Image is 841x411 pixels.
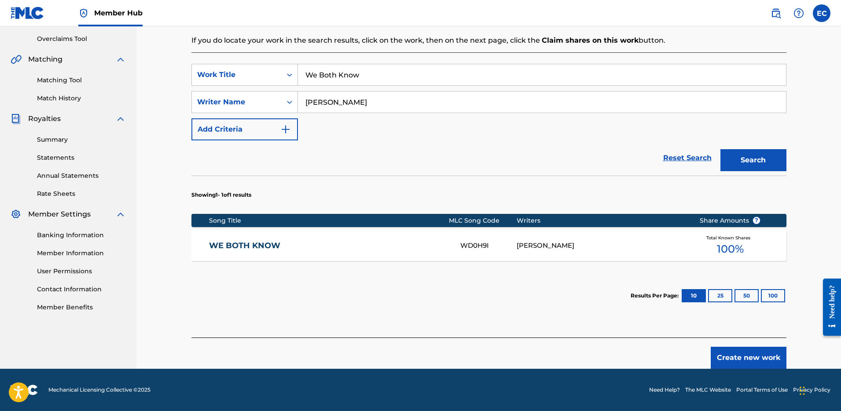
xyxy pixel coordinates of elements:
div: Help [790,4,808,22]
img: help [793,8,804,18]
img: expand [115,114,126,124]
div: Writer Name [197,97,276,107]
button: 100 [761,289,785,302]
a: Match History [37,94,126,103]
div: MLC Song Code [449,216,517,225]
a: Member Information [37,249,126,258]
iframe: Resource Center [816,272,841,343]
div: Song Title [209,216,449,225]
span: Member Settings [28,209,91,220]
a: Need Help? [649,386,680,394]
div: User Menu [813,4,830,22]
p: If you do locate your work in the search results, click on the work, then on the next page, click... [191,35,786,46]
span: 100 % [717,241,744,257]
span: Total Known Shares [706,235,754,241]
button: 50 [734,289,759,302]
button: 25 [708,289,732,302]
a: Reset Search [659,148,716,168]
img: logo [11,385,38,395]
img: 9d2ae6d4665cec9f34b9.svg [280,124,291,135]
div: Writers [517,216,686,225]
strong: Claim shares on this work [542,36,639,44]
img: Royalties [11,114,21,124]
p: Showing 1 - 1 of 1 results [191,191,251,199]
a: Rate Sheets [37,189,126,198]
span: Share Amounts [700,216,760,225]
div: Drag [800,378,805,404]
span: ? [753,217,760,224]
div: Work Title [197,70,276,80]
a: WE BOTH KNOW [209,241,448,251]
span: Royalties [28,114,61,124]
div: [PERSON_NAME] [517,241,686,251]
img: expand [115,209,126,220]
a: Overclaims Tool [37,34,126,44]
img: expand [115,54,126,65]
a: The MLC Website [685,386,731,394]
a: Statements [37,153,126,162]
span: Matching [28,54,62,65]
a: Banking Information [37,231,126,240]
a: Summary [37,135,126,144]
span: Member Hub [94,8,143,18]
img: Matching [11,54,22,65]
a: Matching Tool [37,76,126,85]
img: Member Settings [11,209,21,220]
img: Top Rightsholder [78,8,89,18]
span: Mechanical Licensing Collective © 2025 [48,386,151,394]
button: Add Criteria [191,118,298,140]
p: Results Per Page: [631,292,681,300]
a: Contact Information [37,285,126,294]
a: Member Benefits [37,303,126,312]
div: WD0H9I [460,241,517,251]
form: Search Form [191,64,786,176]
a: Public Search [767,4,785,22]
a: Portal Terms of Use [736,386,788,394]
iframe: Chat Widget [797,369,841,411]
a: Annual Statements [37,171,126,180]
a: User Permissions [37,267,126,276]
a: Privacy Policy [793,386,830,394]
button: Create new work [711,347,786,369]
button: Search [720,149,786,171]
img: search [771,8,781,18]
img: MLC Logo [11,7,44,19]
button: 10 [682,289,706,302]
